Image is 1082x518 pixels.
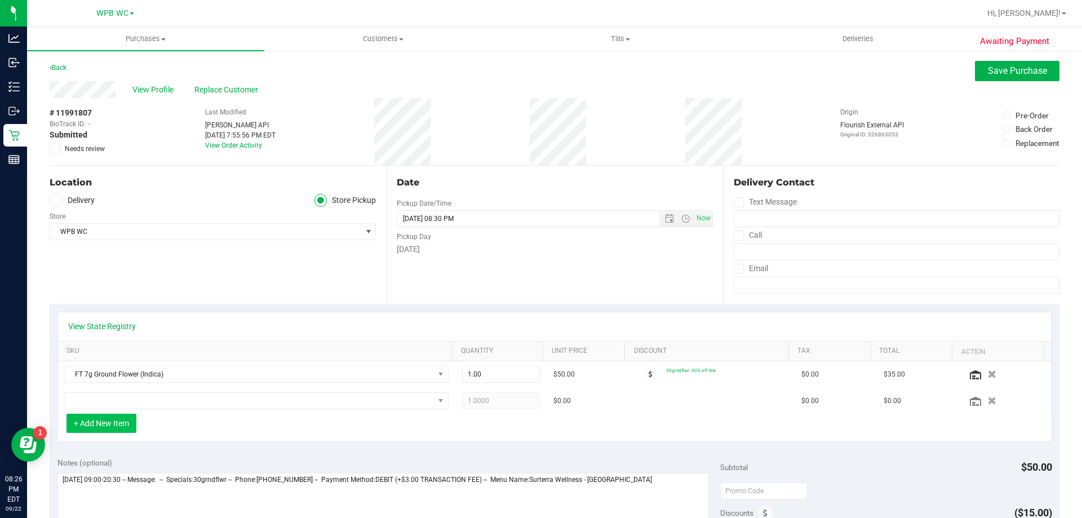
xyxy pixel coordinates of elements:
[11,428,45,462] iframe: Resource center
[634,347,784,356] a: Discount
[840,130,904,139] p: Original ID: 326863053
[50,107,92,119] span: # 11991807
[50,194,95,207] label: Delivery
[463,366,540,382] input: 1.00
[666,368,716,373] span: 30grndflwr: 30% off line
[27,27,264,51] a: Purchases
[734,260,768,277] label: Email
[720,482,808,499] input: Promo Code
[1021,461,1052,473] span: $50.00
[720,463,748,472] span: Subtotal
[987,8,1061,17] span: Hi, [PERSON_NAME]!
[975,61,1059,81] button: Save Purchase
[8,130,20,141] inline-svg: Retail
[132,84,178,96] span: View Profile
[840,107,858,117] label: Origin
[5,504,22,513] p: 09/22
[397,198,451,209] label: Pickup Date/Time
[205,107,246,117] label: Last Modified
[952,342,1043,362] th: Action
[552,347,620,356] a: Unit Price
[8,105,20,117] inline-svg: Outbound
[50,64,66,72] a: Back
[739,27,977,51] a: Deliveries
[397,232,431,242] label: Pickup Day
[801,369,819,380] span: $0.00
[8,81,20,92] inline-svg: Inventory
[1016,110,1049,121] div: Pre-Order
[1016,138,1059,149] div: Replacement
[50,224,361,240] span: WPB WC
[8,57,20,68] inline-svg: Inbound
[65,392,449,409] span: NO DATA FOUND
[33,426,47,440] iframe: Resource center unread badge
[194,84,262,96] span: Replace Customer
[65,366,434,382] span: FT 7g Ground Flower (Indica)
[797,347,866,356] a: Tax
[66,347,448,356] a: SKU
[461,347,539,356] a: Quantity
[265,34,501,44] span: Customers
[57,458,112,467] span: Notes (optional)
[553,369,575,380] span: $50.00
[8,33,20,44] inline-svg: Analytics
[553,396,571,406] span: $0.00
[879,347,948,356] a: Total
[96,8,128,18] span: WPB WC
[502,34,738,44] span: Tills
[314,194,376,207] label: Store Pickup
[884,369,905,380] span: $35.00
[50,129,87,141] span: Submitted
[27,34,264,44] span: Purchases
[205,130,276,140] div: [DATE] 7:55:56 PM EDT
[676,214,695,223] span: Open the time view
[68,321,136,332] a: View State Registry
[988,65,1047,76] span: Save Purchase
[65,144,105,154] span: Needs review
[8,154,20,165] inline-svg: Reports
[801,396,819,406] span: $0.00
[50,119,86,129] span: BioTrack ID:
[264,27,502,51] a: Customers
[502,27,739,51] a: Tills
[980,35,1049,48] span: Awaiting Payment
[65,366,449,383] span: NO DATA FOUND
[840,120,904,139] div: Flourish External API
[734,194,797,210] label: Text Message
[88,119,90,129] span: -
[659,214,679,223] span: Open the date view
[205,120,276,130] div: [PERSON_NAME] API
[50,211,65,222] label: Store
[1016,123,1053,135] div: Back Order
[5,474,22,504] p: 08:26 PM EDT
[694,210,713,227] span: Set Current date
[827,34,889,44] span: Deliveries
[884,396,901,406] span: $0.00
[734,176,1059,189] div: Delivery Contact
[397,176,712,189] div: Date
[734,210,1059,227] input: Format: (999) 999-9999
[50,176,376,189] div: Location
[734,243,1059,260] input: Format: (999) 999-9999
[66,414,136,433] button: + Add New Item
[361,224,375,240] span: select
[734,227,762,243] label: Call
[205,141,262,149] a: View Order Activity
[397,243,712,255] div: [DATE]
